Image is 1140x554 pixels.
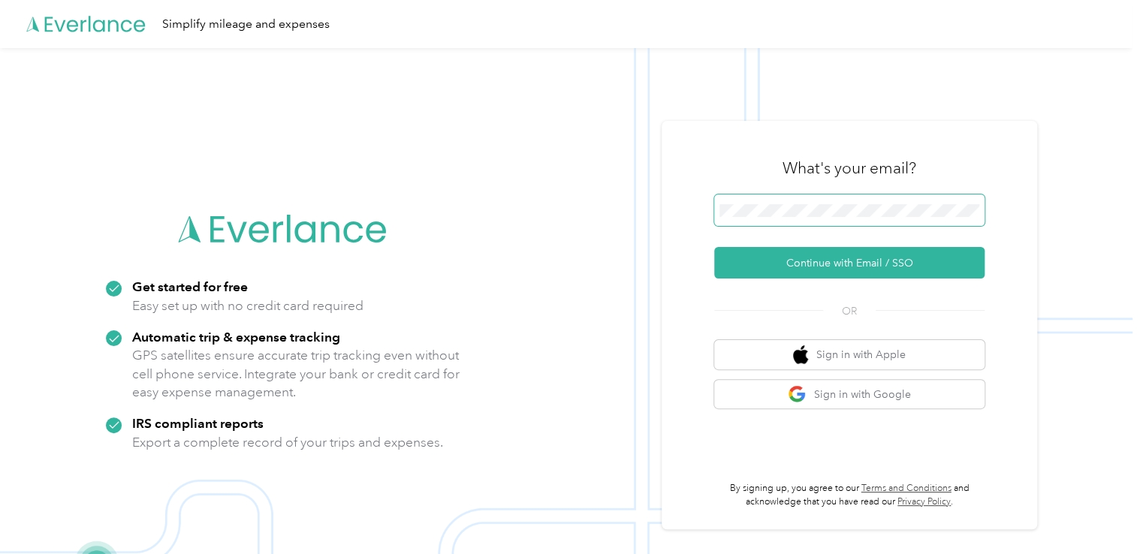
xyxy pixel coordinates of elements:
div: Simplify mileage and expenses [162,15,330,34]
img: apple logo [793,345,808,364]
img: google logo [788,385,807,404]
strong: IRS compliant reports [132,415,264,431]
button: apple logoSign in with Apple [714,340,985,369]
p: By signing up, you agree to our and acknowledge that you have read our . [714,482,985,508]
p: Export a complete record of your trips and expenses. [132,433,443,452]
p: Easy set up with no credit card required [132,297,363,315]
h3: What's your email? [783,158,916,179]
a: Privacy Policy [897,496,951,507]
strong: Get started for free [132,279,248,294]
p: GPS satellites ensure accurate trip tracking even without cell phone service. Integrate your bank... [132,346,460,402]
button: Continue with Email / SSO [714,247,985,279]
button: google logoSign in with Google [714,380,985,409]
a: Terms and Conditions [861,483,952,494]
span: OR [823,303,876,319]
strong: Automatic trip & expense tracking [132,329,340,345]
